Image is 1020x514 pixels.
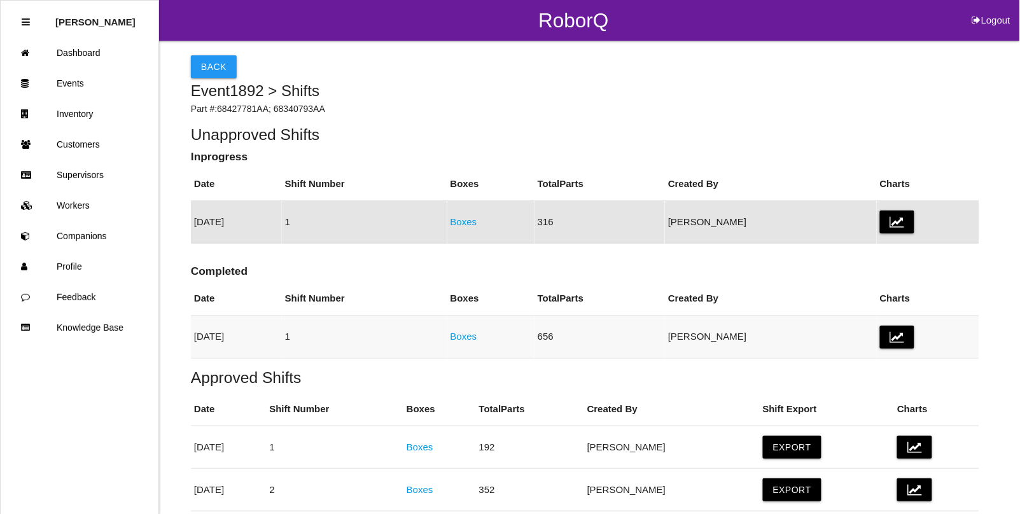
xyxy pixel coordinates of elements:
[1,190,158,221] a: Workers
[282,316,447,358] td: 1
[191,392,266,426] th: Date
[877,167,979,201] th: Charts
[447,282,534,316] th: Boxes
[282,282,447,316] th: Shift Number
[534,167,665,201] th: Total Parts
[266,469,403,511] td: 2
[1,68,158,99] a: Events
[282,201,447,244] td: 1
[191,55,237,78] button: Back
[191,83,979,99] h4: Event 1892 > Shifts
[1,282,158,312] a: Feedback
[191,316,282,358] td: [DATE]
[1,38,158,68] a: Dashboard
[584,392,760,426] th: Created By
[191,369,979,386] h5: Approved Shifts
[1,129,158,160] a: Customers
[191,167,282,201] th: Date
[476,392,584,426] th: Total Parts
[763,436,821,459] button: Export
[191,102,979,116] p: Part #: 68427781AA; 68340793AA
[665,167,877,201] th: Created By
[1,221,158,251] a: Companions
[763,478,821,501] button: Export
[877,282,979,316] th: Charts
[22,7,30,38] div: Close
[451,216,477,227] a: Boxes
[476,469,584,511] td: 352
[191,426,266,469] td: [DATE]
[665,201,877,244] td: [PERSON_NAME]
[476,426,584,469] td: 192
[665,316,877,358] td: [PERSON_NAME]
[665,282,877,316] th: Created By
[534,316,665,358] td: 656
[1,99,158,129] a: Inventory
[191,150,248,163] b: Inprogress
[451,331,477,342] a: Boxes
[894,392,979,426] th: Charts
[584,426,760,469] td: [PERSON_NAME]
[403,392,476,426] th: Boxes
[1,312,158,343] a: Knowledge Base
[1,251,158,282] a: Profile
[534,282,665,316] th: Total Parts
[282,167,447,201] th: Shift Number
[534,201,665,244] td: 316
[191,282,282,316] th: Date
[407,441,433,452] a: Boxes
[191,126,979,143] h5: Unapproved Shifts
[584,469,760,511] td: [PERSON_NAME]
[55,7,136,27] p: Rosie Blandino
[1,160,158,190] a: Supervisors
[191,201,282,244] td: [DATE]
[407,484,433,495] a: Boxes
[191,469,266,511] td: [DATE]
[266,426,403,469] td: 1
[266,392,403,426] th: Shift Number
[760,392,895,426] th: Shift Export
[191,265,248,277] b: Completed
[447,167,534,201] th: Boxes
